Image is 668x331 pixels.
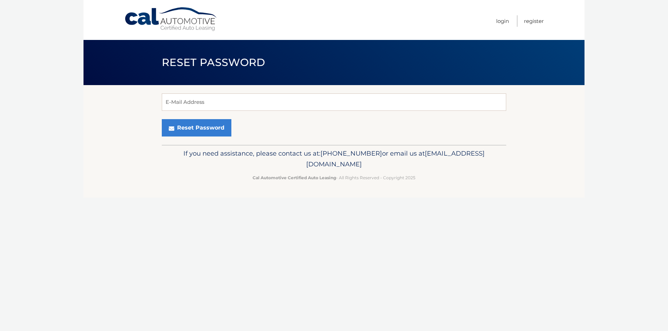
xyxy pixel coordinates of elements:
[162,93,506,111] input: E-Mail Address
[166,174,502,181] p: - All Rights Reserved - Copyright 2025
[320,149,382,157] span: [PHONE_NUMBER]
[124,7,218,32] a: Cal Automotive
[162,119,231,136] button: Reset Password
[524,15,544,27] a: Register
[166,148,502,170] p: If you need assistance, please contact us at: or email us at
[253,175,336,180] strong: Cal Automotive Certified Auto Leasing
[496,15,509,27] a: Login
[162,56,265,69] span: Reset Password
